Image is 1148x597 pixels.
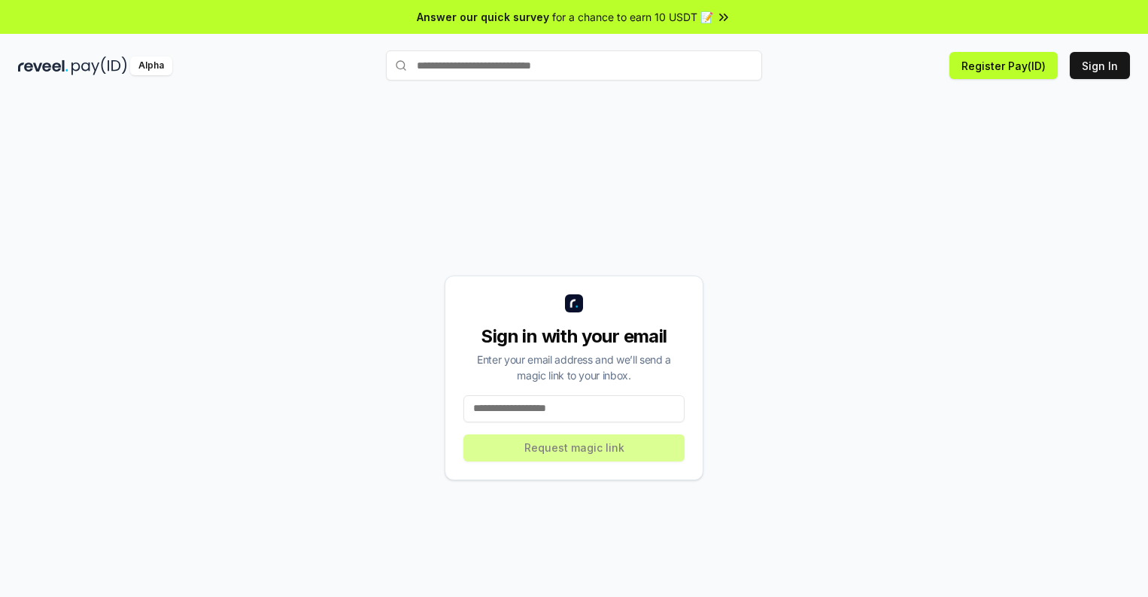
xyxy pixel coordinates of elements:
div: Sign in with your email [463,324,685,349]
span: for a chance to earn 10 USDT 📝 [552,9,713,25]
img: reveel_dark [18,56,68,75]
button: Sign In [1070,52,1130,79]
img: logo_small [565,294,583,312]
div: Alpha [130,56,172,75]
button: Register Pay(ID) [949,52,1058,79]
div: Enter your email address and we’ll send a magic link to your inbox. [463,352,685,383]
span: Answer our quick survey [417,9,549,25]
img: pay_id [71,56,127,75]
